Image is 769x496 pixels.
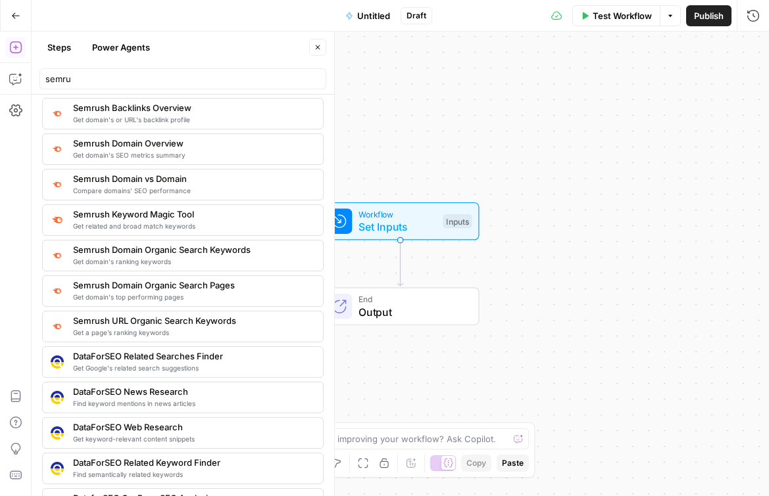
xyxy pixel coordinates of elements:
[51,391,64,404] img: vjoh3p9kohnippxyp1brdnq6ymi1
[694,9,724,22] span: Publish
[51,355,64,369] img: 9u0p4zbvbrir7uayayktvs1v5eg0
[73,243,312,256] span: Semrush Domain Organic Search Keywords
[73,385,312,398] span: DataForSEO News Research
[278,202,523,240] div: WorkflowSet InputsInputs
[73,469,312,480] span: Find semantically related keywords
[73,185,312,196] span: Compare domains' SEO performance
[73,363,312,373] span: Get Google's related search suggestions
[398,240,403,286] g: Edge from start to end
[51,108,64,119] img: 3lyvnidk9veb5oecvmize2kaffdg
[497,455,529,472] button: Paste
[73,398,312,409] span: Find keyword mentions in news articles
[51,250,64,261] img: p4kt2d9mz0di8532fmfgvfq6uqa0
[278,288,523,326] div: EndOutput
[407,10,426,22] span: Draft
[51,321,64,332] img: ey5lt04xp3nqzrimtu8q5fsyor3u
[73,327,312,338] span: Get a page’s ranking keywords
[51,426,64,440] img: 3hnddut9cmlpnoegpdll2wmnov83
[461,455,491,472] button: Copy
[51,285,64,296] img: otu06fjiulrdwrqmbs7xihm55rg9
[73,456,312,469] span: DataForSEO Related Keyword Finder
[357,9,390,22] span: Untitled
[51,462,64,475] img: se7yyxfvbxn2c3qgqs66gfh04cl6
[51,143,64,154] img: 4e4w6xi9sjogcjglmt5eorgxwtyu
[73,221,312,231] span: Get related and broad match keywords
[39,37,79,58] button: Steps
[73,150,312,160] span: Get domain's SEO metrics summary
[73,292,312,302] span: Get domain's top performing pages
[73,314,312,327] span: Semrush URL Organic Search Keywords
[73,114,312,125] span: Get domain's or URL's backlink profile
[84,37,158,58] button: Power Agents
[443,214,472,229] div: Inputs
[466,457,486,469] span: Copy
[73,101,312,114] span: Semrush Backlinks Overview
[73,434,312,444] span: Get keyword-relevant content snippets
[73,137,312,150] span: Semrush Domain Overview
[572,5,660,26] button: Test Workflow
[359,208,437,220] span: Workflow
[73,420,312,434] span: DataForSEO Web Research
[337,5,398,26] button: Untitled
[73,172,312,185] span: Semrush Domain vs Domain
[73,349,312,363] span: DataForSEO Related Searches Finder
[593,9,652,22] span: Test Workflow
[359,293,466,305] span: End
[686,5,732,26] button: Publish
[73,279,312,292] span: Semrush Domain Organic Search Pages
[45,72,320,85] input: Search steps
[359,304,466,320] span: Output
[359,219,437,235] span: Set Inputs
[502,457,524,469] span: Paste
[51,179,64,190] img: zn8kcn4lc16eab7ly04n2pykiy7x
[73,208,312,221] span: Semrush Keyword Magic Tool
[73,256,312,267] span: Get domain's ranking keywords
[51,214,64,227] img: 8a3tdog8tf0qdwwcclgyu02y995m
